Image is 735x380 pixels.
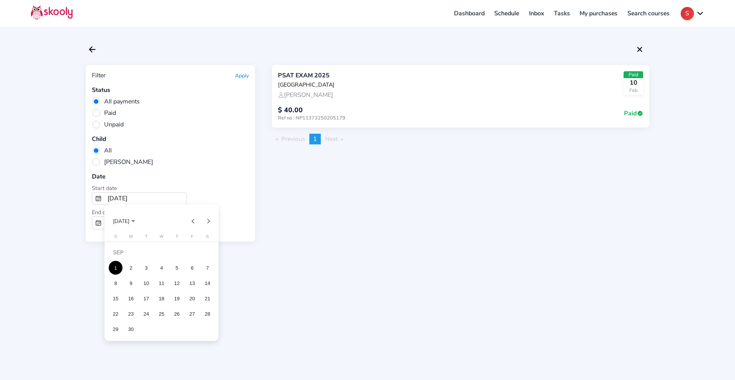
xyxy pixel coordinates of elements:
td: September 10, 2024 [139,275,154,291]
div: 7 [201,261,214,275]
div: 18 [155,292,168,305]
td: September 7, 2024 [200,260,215,275]
td: September 18, 2024 [154,291,169,306]
div: 24 [139,307,153,321]
td: September 19, 2024 [169,291,185,306]
td: September 2, 2024 [123,260,139,275]
th: Thursday [169,234,185,242]
div: 2 [124,261,138,275]
td: September 6, 2024 [185,260,200,275]
td: September 11, 2024 [154,275,169,291]
div: 22 [109,307,122,321]
div: 17 [139,292,153,305]
div: 8 [109,276,122,290]
div: 12 [170,276,184,290]
td: September 16, 2024 [123,291,139,306]
div: 9 [124,276,138,290]
td: September 22, 2024 [108,306,123,321]
div: 23 [124,307,138,321]
th: Wednesday [154,234,169,242]
td: SEP [108,245,215,260]
div: 19 [170,292,184,305]
div: 27 [185,307,199,321]
div: 5 [170,261,184,275]
div: 16 [124,292,138,305]
div: 29 [109,322,122,336]
td: September 27, 2024 [185,306,200,321]
td: September 28, 2024 [200,306,215,321]
div: 30 [124,322,138,336]
th: Friday [185,234,200,242]
button: Choose month and year [107,213,141,229]
td: September 21, 2024 [200,291,215,306]
td: September 14, 2024 [200,275,215,291]
div: 6 [185,261,199,275]
span: [DATE] [113,217,129,224]
td: September 30, 2024 [123,321,139,337]
td: September 3, 2024 [139,260,154,275]
td: September 20, 2024 [185,291,200,306]
td: September 4, 2024 [154,260,169,275]
td: September 13, 2024 [185,275,200,291]
td: September 29, 2024 [108,321,123,337]
td: September 15, 2024 [108,291,123,306]
div: 10 [139,276,153,290]
button: Previous month [186,213,201,229]
td: September 9, 2024 [123,275,139,291]
td: September 17, 2024 [139,291,154,306]
div: 14 [201,276,214,290]
td: September 12, 2024 [169,275,185,291]
td: September 23, 2024 [123,306,139,321]
div: 21 [201,292,214,305]
td: September 26, 2024 [169,306,185,321]
td: September 1, 2024 [108,260,123,275]
td: September 5, 2024 [169,260,185,275]
th: Monday [123,234,139,242]
div: 15 [109,292,122,305]
div: 13 [185,276,199,290]
td: September 8, 2024 [108,275,123,291]
div: 25 [155,307,168,321]
th: Sunday [108,234,123,242]
div: 11 [155,276,168,290]
td: September 24, 2024 [139,306,154,321]
td: September 25, 2024 [154,306,169,321]
div: 20 [185,292,199,305]
button: Next month [201,213,216,229]
div: 4 [155,261,168,275]
div: 28 [201,307,214,321]
div: 3 [139,261,153,275]
th: Tuesday [139,234,154,242]
div: 26 [170,307,184,321]
th: Saturday [200,234,215,242]
div: 1 [109,261,122,275]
